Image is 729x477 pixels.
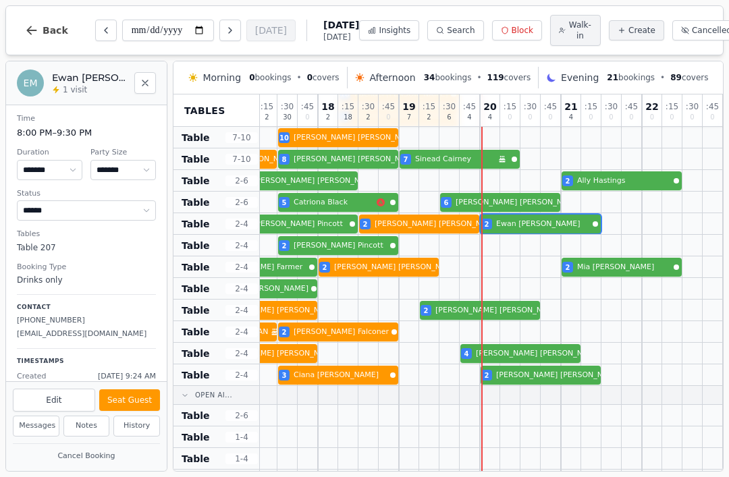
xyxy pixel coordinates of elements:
span: 4 [464,349,469,359]
span: 2 - 4 [225,262,258,273]
span: 0 [650,114,654,121]
span: • [660,72,665,83]
span: : 15 [342,103,354,111]
span: [PERSON_NAME] [PERSON_NAME] [334,262,460,273]
span: : 45 [625,103,638,111]
span: 2 [566,176,570,186]
span: [PERSON_NAME] [PERSON_NAME] [213,348,338,360]
span: Tables [184,104,225,117]
span: 2 [485,370,489,381]
span: 2 [566,262,570,273]
button: Notes [63,416,110,437]
span: Mia [PERSON_NAME] [577,262,671,273]
dd: Table 207 [17,242,156,254]
span: : 30 [686,103,699,111]
span: 0 [629,114,633,121]
span: 20 [483,102,496,111]
span: Created [17,371,47,383]
span: : 45 [706,103,719,111]
span: 0 [508,114,512,121]
span: [PERSON_NAME] Pincott [294,240,387,252]
span: Table [182,368,210,382]
span: [PERSON_NAME] [PERSON_NAME] [496,370,622,381]
span: 2 - 4 [225,305,258,316]
span: Table [182,217,210,231]
span: Table [182,325,210,339]
span: [PERSON_NAME] [PERSON_NAME] [435,305,561,316]
span: 2 [265,114,269,121]
span: Ewan [PERSON_NAME] [496,219,590,230]
span: [PERSON_NAME] [PERSON_NAME] [476,348,601,360]
span: 1 visit [63,84,87,95]
span: 2 - 6 [225,175,258,186]
button: Insights [359,20,419,40]
span: 2 [485,219,489,229]
button: Back [14,14,79,47]
span: 2 - 4 [225,219,258,229]
span: 89 [670,73,682,82]
span: 2 - 4 [225,240,258,251]
span: Table [182,239,210,252]
p: Timestamps [17,357,156,366]
span: 19 [402,102,415,111]
span: : 15 [666,103,678,111]
span: : 45 [301,103,314,111]
span: Table [182,131,210,144]
span: 1 - 4 [225,432,258,443]
span: : 15 [423,103,435,111]
dt: Party Size [90,147,156,159]
button: Cancel Booking [13,448,160,465]
span: : 30 [281,103,294,111]
dt: Tables [17,229,156,240]
span: Back [43,26,68,35]
span: Block [512,25,533,36]
span: Evening [561,71,599,84]
span: 30 [283,114,292,121]
span: 1 - 4 [225,453,258,464]
span: : 45 [382,103,395,111]
span: : 15 [504,103,516,111]
span: 0 [548,114,552,121]
span: [PERSON_NAME] Pincott [253,219,347,230]
span: Table [182,452,210,466]
span: 2 [427,114,431,121]
span: [PERSON_NAME] [PERSON_NAME] [375,219,500,230]
span: [PERSON_NAME] [PERSON_NAME] [294,132,419,144]
span: : 30 [605,103,618,111]
span: : 30 [524,103,537,111]
span: bookings [249,72,291,83]
span: 6 [444,198,449,208]
span: 0 [528,114,532,121]
span: bookings [424,72,472,83]
span: Table [182,347,210,360]
span: • [477,72,481,83]
p: [PHONE_NUMBER] [17,315,156,327]
span: 7 [404,155,408,165]
span: [PERSON_NAME] [PERSON_NAME] [253,175,379,187]
span: 7 - 10 [225,154,258,165]
span: 2 [363,219,368,229]
button: Search [427,20,483,40]
span: Table [182,260,210,274]
span: Table [182,152,210,166]
span: : 30 [443,103,456,111]
span: 119 [487,73,504,82]
span: 4 [467,114,471,121]
button: Walk-in [550,15,601,46]
span: 2 - 6 [225,197,258,208]
span: 21 [607,73,618,82]
span: 0 [249,73,254,82]
span: 0 [307,73,313,82]
span: Table [182,430,210,444]
span: 2 [326,114,330,121]
span: covers [307,72,340,83]
span: 0 [690,114,694,121]
span: Morning [202,71,241,84]
span: Table [182,409,210,422]
span: Ally Hastings [577,175,671,187]
span: 2 [282,327,287,337]
p: [EMAIL_ADDRESS][DOMAIN_NAME] [17,329,156,340]
span: : 15 [261,103,273,111]
span: [PERSON_NAME] [PERSON_NAME] [294,154,419,165]
span: 2 [323,262,327,273]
